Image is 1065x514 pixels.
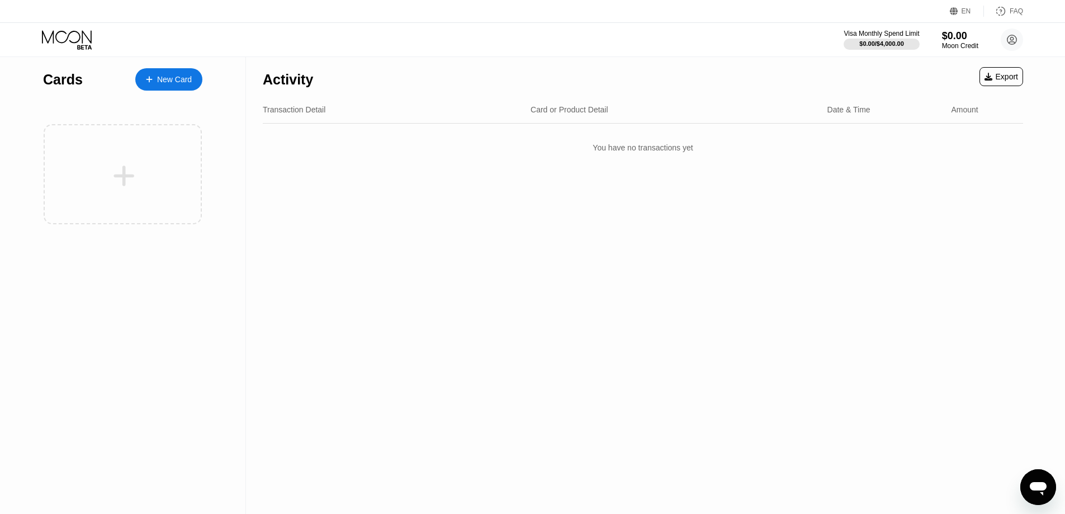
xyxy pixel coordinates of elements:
[263,105,325,114] div: Transaction Detail
[157,75,192,84] div: New Card
[1020,469,1056,505] iframe: Button to launch messaging window
[844,30,919,50] div: Visa Monthly Spend Limit$0.00/$4,000.00
[263,72,313,88] div: Activity
[1010,7,1023,15] div: FAQ
[942,30,978,50] div: $0.00Moon Credit
[979,67,1023,86] div: Export
[950,6,984,17] div: EN
[962,7,971,15] div: EN
[951,105,978,114] div: Amount
[984,72,1018,81] div: Export
[942,30,978,42] div: $0.00
[827,105,870,114] div: Date & Time
[43,72,83,88] div: Cards
[859,40,904,47] div: $0.00 / $4,000.00
[263,132,1023,163] div: You have no transactions yet
[531,105,608,114] div: Card or Product Detail
[984,6,1023,17] div: FAQ
[942,42,978,50] div: Moon Credit
[135,68,202,91] div: New Card
[844,30,919,37] div: Visa Monthly Spend Limit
